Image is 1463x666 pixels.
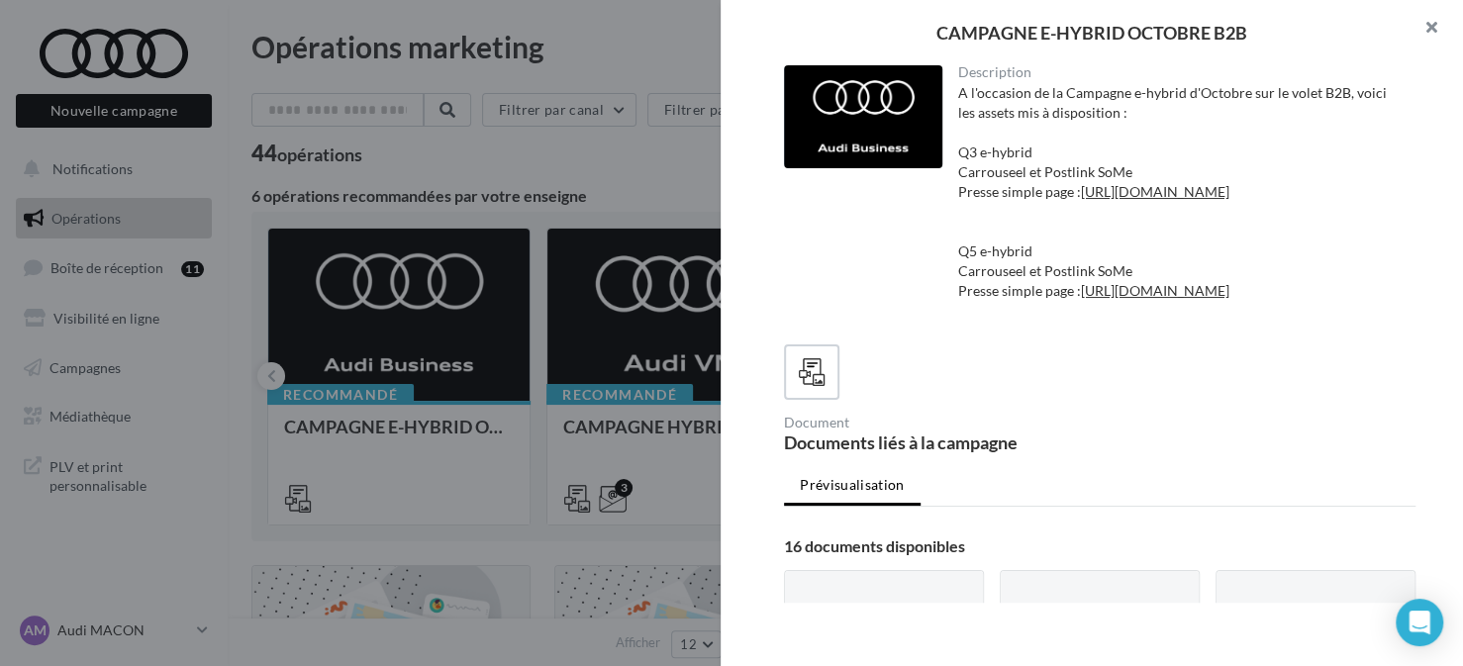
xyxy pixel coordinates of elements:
[1396,599,1443,646] div: Open Intercom Messenger
[784,538,1415,554] div: 16 documents disponibles
[752,24,1431,42] div: CAMPAGNE E-HYBRID OCTOBRE B2B
[958,65,1401,79] div: Description
[784,416,1092,429] div: Document
[784,433,1092,451] div: Documents liés à la campagne
[958,83,1401,321] div: A l'occasion de la Campagne e-hybrid d'Octobre sur le volet B2B, voici les assets mis à dispositi...
[1081,282,1229,299] a: [URL][DOMAIN_NAME]
[1081,183,1229,200] a: [URL][DOMAIN_NAME]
